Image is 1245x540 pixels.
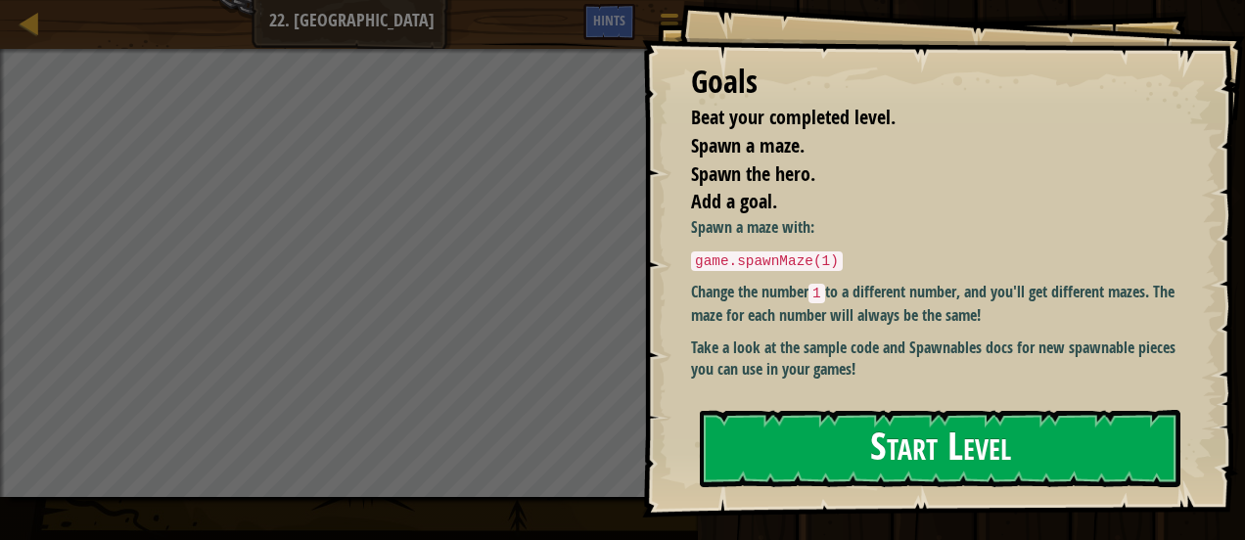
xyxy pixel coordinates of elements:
li: Spawn the hero. [667,160,1172,189]
code: 1 [808,284,825,303]
span: Hints [593,11,625,29]
span: Spawn a maze. [691,132,805,158]
span: Beat your completed level. [691,104,896,130]
span: Add a goal. [691,188,777,214]
li: Add a goal. [667,188,1172,216]
button: Start Level [700,410,1180,487]
p: Change the number to a different number, and you'll get different mazes. The maze for each number... [691,281,1191,326]
div: Goals [691,60,1176,105]
span: Spawn the hero. [691,160,815,187]
p: Take a look at the sample code and Spawnables docs for new spawnable pieces you can use in your g... [691,337,1191,382]
p: Spawn a maze with: [691,216,1191,239]
code: game.spawnMaze(1) [691,251,843,271]
li: Spawn a maze. [667,132,1172,160]
li: Beat your completed level. [667,104,1172,132]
